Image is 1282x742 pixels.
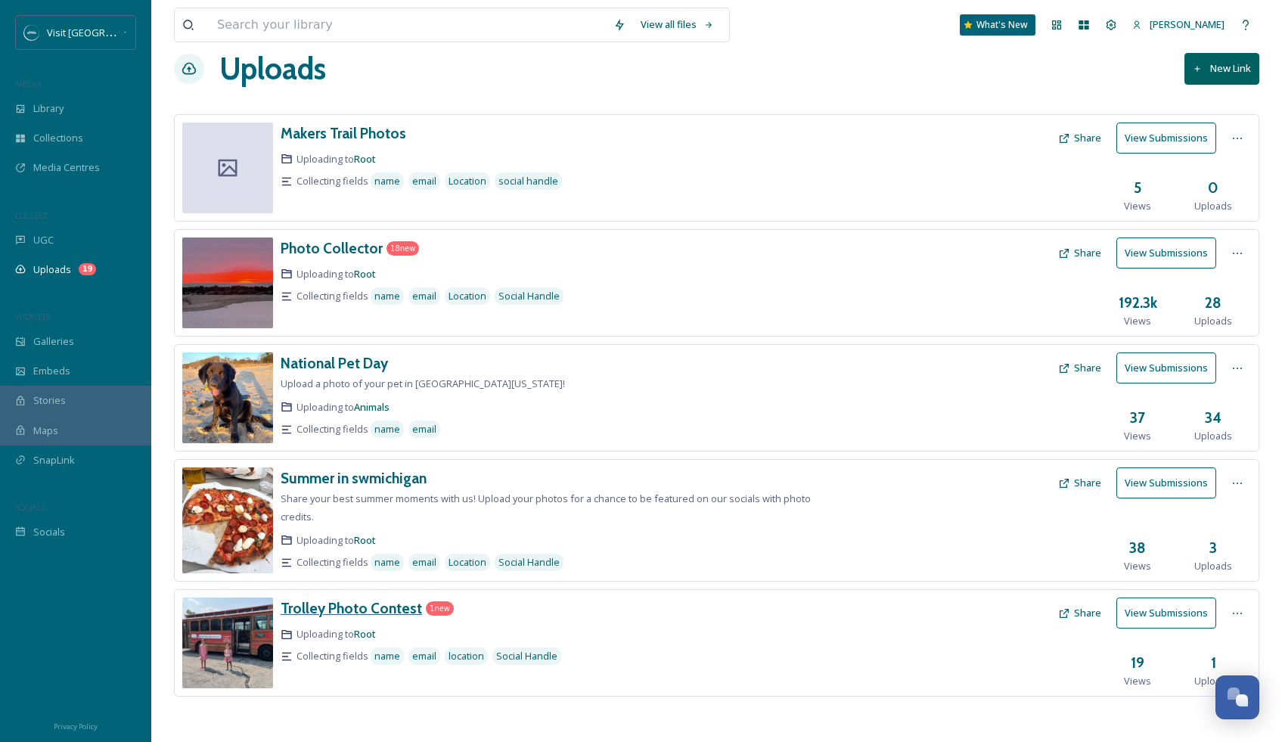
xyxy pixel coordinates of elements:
h3: Trolley Photo Contest [281,599,422,617]
h3: 192.3k [1119,292,1157,314]
a: Root [354,267,376,281]
a: View Submissions [1116,467,1224,498]
span: social handle [498,174,558,188]
span: Library [33,101,64,116]
a: Photo Collector [281,238,383,259]
h3: National Pet Day [281,354,388,372]
a: Animals [354,400,390,414]
button: View Submissions [1116,123,1216,154]
a: National Pet Day [281,352,388,374]
h3: 1 [1211,652,1216,674]
span: Galleries [33,334,74,349]
span: Media Centres [33,160,100,175]
a: View Submissions [1116,352,1224,383]
button: Share [1051,123,1109,153]
span: WIDGETS [15,311,50,322]
a: Root [354,152,376,166]
h3: 28 [1205,292,1221,314]
button: Open Chat [1215,675,1259,719]
a: Summer in swmichigan [281,467,427,489]
span: name [374,555,400,570]
span: COLLECT [15,210,48,221]
a: View Submissions [1116,123,1224,154]
span: Collecting fields [296,555,368,570]
span: Location [449,174,486,188]
span: Social Handle [496,649,557,663]
span: Uploads [1194,199,1232,213]
span: Collections [33,131,83,145]
span: MEDIA [15,78,42,89]
span: Uploads [1194,314,1232,328]
span: Uploads [1194,674,1232,688]
h3: Makers Trail Photos [281,124,406,142]
a: Trolley Photo Contest [281,598,422,619]
h3: 34 [1205,407,1221,429]
button: View Submissions [1116,238,1216,269]
h3: 19 [1131,652,1144,674]
h3: 0 [1208,177,1218,199]
span: Uploading to [296,267,376,281]
a: Uploads [219,46,326,92]
span: Collecting fields [296,422,368,436]
span: Uploads [1194,429,1232,443]
button: Share [1051,238,1109,268]
span: name [374,289,400,303]
span: Social Handle [498,289,560,303]
span: Upload a photo of your pet in [GEOGRAPHIC_DATA][US_STATE]! [281,377,565,390]
span: email [412,649,436,663]
h3: 38 [1129,537,1146,559]
h3: Summer in swmichigan [281,469,427,487]
span: Visit [GEOGRAPHIC_DATA][US_STATE] [47,25,216,39]
span: Views [1124,314,1151,328]
span: email [412,174,436,188]
span: name [374,649,400,663]
span: Views [1124,674,1151,688]
div: 18 new [386,241,419,256]
button: Share [1051,468,1109,498]
a: What's New [960,14,1035,36]
span: Uploads [1194,559,1232,573]
button: View Submissions [1116,352,1216,383]
img: 0f746987-d04b-4f67-8e35-d1364f94ad7b.jpg [182,467,273,573]
a: Root [354,533,376,547]
span: Share your best summer moments with us! Upload your photos for a chance to be featured on our soc... [281,492,811,523]
a: [PERSON_NAME] [1125,10,1232,39]
img: 38802e48-aa97-4c95-bf92-10c2dca15dd6.jpg [182,352,273,443]
span: Socials [33,525,65,539]
span: Views [1124,199,1151,213]
span: Uploads [33,262,71,277]
span: email [412,555,436,570]
span: name [374,422,400,436]
span: Collecting fields [296,289,368,303]
h3: 3 [1209,537,1217,559]
div: 1 new [426,601,454,616]
input: Search your library [210,8,606,42]
span: location [449,649,484,663]
span: Views [1124,429,1151,443]
span: email [412,289,436,303]
span: UGC [33,233,54,247]
h3: Photo Collector [281,239,383,257]
a: View Submissions [1116,238,1224,269]
span: name [374,174,400,188]
button: Share [1051,353,1109,383]
span: Uploading to [296,152,376,166]
span: Location [449,289,486,303]
span: email [412,422,436,436]
button: View Submissions [1116,598,1216,629]
span: Location [449,555,486,570]
span: SnapLink [33,453,75,467]
a: View all files [633,10,722,39]
span: Privacy Policy [54,722,98,731]
span: Collecting fields [296,649,368,663]
a: Makers Trail Photos [281,123,406,144]
span: Embeds [33,364,70,378]
div: 19 [79,263,96,275]
img: 9c753fe6-c184-4691-a0ae-d21ed62e9aa7.jpg [182,598,273,688]
span: Uploading to [296,627,376,641]
a: Privacy Policy [54,716,98,734]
